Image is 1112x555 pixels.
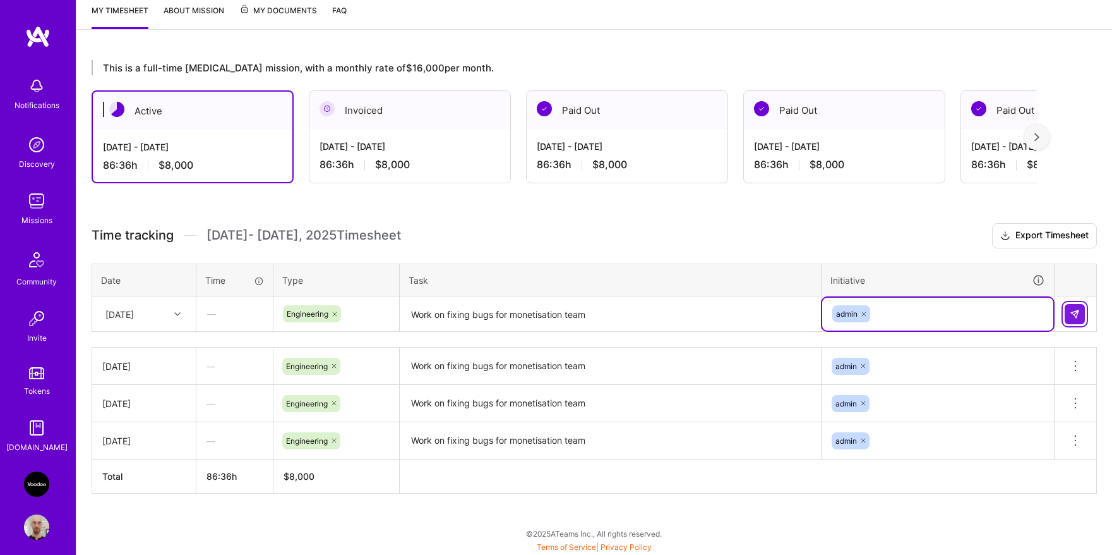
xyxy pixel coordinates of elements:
[205,274,264,287] div: Time
[24,73,49,99] img: bell
[24,384,50,398] div: Tokens
[92,60,1037,75] div: This is a full-time [MEDICAL_DATA] mission, with a monthly rate of $16,000 per month.
[320,140,500,153] div: [DATE] - [DATE]
[102,397,186,410] div: [DATE]
[287,309,328,319] span: Engineering
[16,275,57,288] div: Community
[527,91,727,130] div: Paid Out
[239,4,317,29] a: My Documents
[286,399,328,408] span: Engineering
[103,140,282,154] div: [DATE] - [DATE]
[92,460,196,494] th: Total
[206,228,401,243] span: [DATE] - [DATE] , 2025 Timesheet
[400,264,822,296] th: Task
[19,157,55,171] div: Discovery
[401,386,820,421] textarea: Work on fixing bugs for monetisation team
[21,515,52,540] a: User Avatar
[537,101,552,116] img: Paid Out
[375,158,410,171] span: $8,000
[21,214,52,227] div: Missions
[102,360,186,373] div: [DATE]
[92,228,174,243] span: Time tracking
[537,158,717,171] div: 86:36 h
[836,309,858,319] span: admin
[6,441,68,454] div: [DOMAIN_NAME]
[196,460,273,494] th: 86:36h
[401,298,820,331] textarea: Work on fixing bugs for monetisation team
[27,331,47,345] div: Invite
[105,307,134,320] div: [DATE]
[810,158,844,171] span: $8,000
[93,92,292,130] div: Active
[24,306,49,331] img: Invite
[754,140,935,153] div: [DATE] - [DATE]
[401,424,820,458] textarea: Work on fixing bugs for monetisation team
[835,362,857,371] span: admin
[744,91,945,130] div: Paid Out
[197,297,272,331] div: —
[537,542,596,552] a: Terms of Service
[601,542,652,552] a: Privacy Policy
[1065,304,1086,324] div: null
[286,436,328,446] span: Engineering
[29,367,44,379] img: tokens
[320,101,335,116] img: Invoiced
[830,273,1045,288] div: Initiative
[320,158,500,171] div: 86:36 h
[92,264,196,296] th: Date
[196,387,273,420] div: —
[24,472,49,497] img: VooDoo (BeReal): Engineering Execution Squad
[537,542,652,552] span: |
[971,101,986,116] img: Paid Out
[21,245,52,275] img: Community
[196,424,273,458] div: —
[401,349,820,384] textarea: Work on fixing bugs for monetisation team
[174,311,181,317] i: icon Chevron
[25,25,51,48] img: logo
[24,132,49,157] img: discovery
[537,140,717,153] div: [DATE] - [DATE]
[992,223,1097,248] button: Export Timesheet
[24,515,49,540] img: User Avatar
[286,362,328,371] span: Engineering
[754,101,769,116] img: Paid Out
[15,99,59,112] div: Notifications
[21,472,52,497] a: VooDoo (BeReal): Engineering Execution Squad
[835,436,857,446] span: admin
[309,91,510,130] div: Invoiced
[754,158,935,171] div: 86:36 h
[1070,309,1080,319] img: Submit
[158,159,193,172] span: $8,000
[24,188,49,214] img: teamwork
[1000,229,1010,243] i: icon Download
[102,434,186,448] div: [DATE]
[24,415,49,441] img: guide book
[835,399,857,408] span: admin
[109,102,124,117] img: Active
[1034,133,1039,142] img: right
[196,350,273,383] div: —
[103,159,282,172] div: 86:36 h
[273,264,400,296] th: Type
[239,4,317,18] span: My Documents
[273,460,400,494] th: $8,000
[1027,158,1061,171] span: $8,000
[164,4,224,29] a: About Mission
[332,4,347,29] a: FAQ
[92,4,148,29] a: My timesheet
[592,158,627,171] span: $8,000
[76,518,1112,549] div: © 2025 ATeams Inc., All rights reserved.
